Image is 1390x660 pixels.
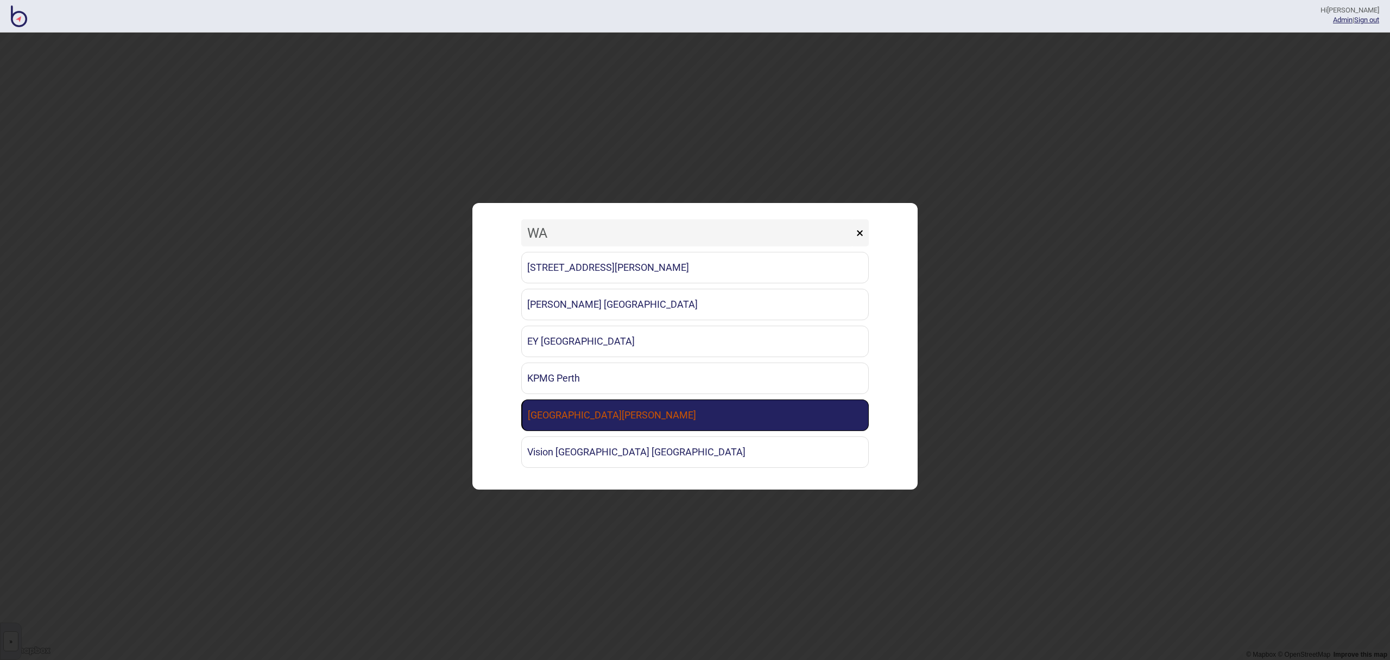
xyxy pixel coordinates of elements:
a: [STREET_ADDRESS][PERSON_NAME] [521,252,869,283]
a: Vision [GEOGRAPHIC_DATA] [GEOGRAPHIC_DATA] [521,436,869,468]
a: EY [GEOGRAPHIC_DATA] [521,326,869,357]
a: [GEOGRAPHIC_DATA][PERSON_NAME] [521,399,869,431]
span: | [1333,16,1354,24]
div: Hi [PERSON_NAME] [1320,5,1379,15]
a: KPMG Perth [521,363,869,394]
a: Admin [1333,16,1353,24]
button: × [851,219,869,246]
button: Sign out [1354,16,1379,24]
img: BindiMaps CMS [11,5,27,27]
a: [PERSON_NAME] [GEOGRAPHIC_DATA] [521,289,869,320]
input: Search locations by tag + name [521,219,854,246]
